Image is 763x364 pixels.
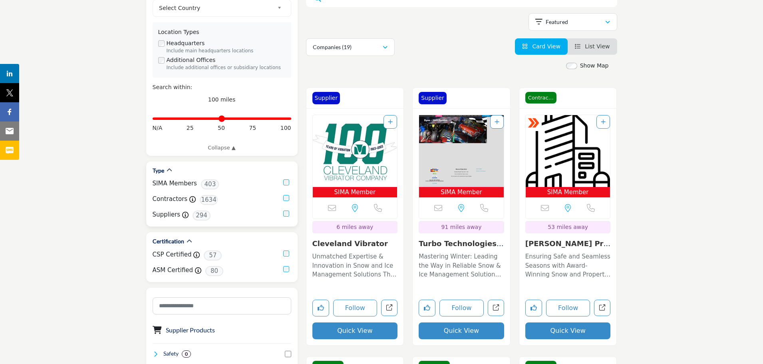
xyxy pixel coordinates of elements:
a: View Card [522,43,560,50]
label: CSP Certified [153,250,192,259]
input: Search Category [153,297,291,314]
a: Mastering Winter: Leading the Way in Reliable Snow & Ice Management Solutions Specializing in sno... [419,250,504,279]
button: Follow [439,300,484,316]
img: Mahon Property Maintenance LLC [526,115,610,187]
p: Featured [546,18,568,26]
h4: Safety: Safety refers to the measures, practices, and protocols implemented to protect individual... [163,350,179,358]
a: Add To List [495,119,499,125]
span: 75 [249,124,256,132]
div: Location Types [158,28,286,36]
a: Open mahon-property-maintenance-llc in new tab [594,300,610,316]
span: 50 [218,124,225,132]
a: Ensuring Safe and Seamless Seasons with Award-Winning Snow and Property Maintenance Solutions As ... [525,250,611,279]
a: Open Listing in new tab [526,115,610,198]
span: 100 miles [208,96,236,103]
a: Open cleveland-vibrator-co in new tab [381,300,397,316]
img: Cleveland Vibrator [313,115,397,187]
span: 25 [187,124,194,132]
a: Collapse ▲ [153,144,291,152]
label: Suppliers [153,210,181,219]
p: Mastering Winter: Leading the Way in Reliable Snow & Ice Management Solutions Specializing in sno... [419,252,504,279]
input: ASM Certified checkbox [283,266,289,272]
img: ASM Certified Badge Icon [528,117,540,129]
a: Unmatched Expertise & Innovation in Snow and Ice Management Solutions This company is a leader in... [312,250,398,279]
input: SIMA Members checkbox [283,179,289,185]
b: 0 [185,351,188,357]
button: Follow [546,300,590,316]
span: List View [585,43,610,50]
span: Select Country [159,3,274,13]
span: 294 [193,211,211,221]
span: 1634 [200,195,218,205]
a: Add To List [601,119,606,125]
button: Featured [529,13,617,31]
a: [PERSON_NAME] Property Maint... [525,239,610,257]
h3: Mahon Property Maintenance LLC [525,239,611,248]
label: Show Map [580,62,609,70]
input: CSP Certified checkbox [283,251,289,257]
label: Contractors [153,195,188,204]
span: SIMA Member [314,188,396,197]
span: Contractor [525,92,556,104]
button: Companies (19) [306,38,395,56]
span: SIMA Member [421,188,502,197]
p: Companies (19) [313,43,352,51]
span: 6 miles away [336,224,373,230]
h3: Cleveland Vibrator [312,239,398,248]
a: Cleveland Vibrator [312,239,388,248]
label: Additional Offices [167,56,216,64]
span: 53 miles away [548,224,588,230]
li: List View [568,38,617,55]
a: View List [575,43,610,50]
p: Ensuring Safe and Seamless Seasons with Award-Winning Snow and Property Maintenance Solutions As ... [525,252,611,279]
h2: Type [153,167,164,175]
p: Supplier [315,94,338,102]
button: Quick View [525,322,611,339]
span: 100 [280,124,291,132]
input: Suppliers checkbox [283,211,289,217]
a: Add To List [388,119,393,125]
label: SIMA Members [153,179,197,188]
button: Follow [333,300,378,316]
h3: Turbo Technologies Inc [419,239,504,248]
div: 0 Results For Safety [182,350,191,358]
a: Open Listing in new tab [419,115,504,198]
p: Unmatched Expertise & Innovation in Snow and Ice Management Solutions This company is a leader in... [312,252,398,279]
span: 91 miles away [441,224,482,230]
button: Like listing [525,300,542,316]
span: N/A [153,124,163,132]
div: Search within: [153,83,291,91]
label: Headquarters [167,39,205,48]
button: Like listing [312,300,329,316]
a: Open Listing in new tab [313,115,397,198]
img: Turbo Technologies Inc [419,115,504,187]
input: Select Safety checkbox [285,351,291,357]
input: Contractors checkbox [283,195,289,201]
span: SIMA Member [527,188,609,197]
p: Supplier [421,94,444,102]
button: Supplier Products [166,325,215,335]
button: Quick View [419,322,504,339]
div: Include additional offices or subsidiary locations [167,64,286,72]
li: Card View [515,38,568,55]
span: 403 [201,179,219,189]
button: Like listing [419,300,435,316]
button: Quick View [312,322,398,339]
span: 57 [204,251,222,261]
a: Open turbo-technologies-inc in new tab [488,300,504,316]
a: Turbo Technologies I... [419,239,503,257]
span: Card View [532,43,560,50]
span: 80 [205,266,223,276]
label: ASM Certified [153,266,193,275]
div: Include main headquarters locations [167,48,286,55]
h2: Certification [153,237,184,245]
